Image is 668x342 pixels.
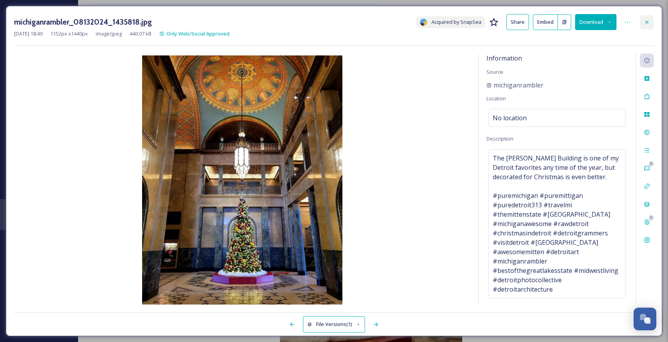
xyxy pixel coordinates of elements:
[166,30,230,37] span: Only Web/Social Approved
[493,153,622,294] span: The [PERSON_NAME] Building is one of my Detroit favorites any time of the year, but decorated for...
[96,30,122,37] span: image/jpeg
[648,215,654,221] div: 0
[50,30,88,37] span: 1152 px x 1440 px
[486,135,513,142] span: Description
[493,80,543,90] span: michiganrambler
[14,30,43,37] span: [DATE] 18:49
[575,14,616,30] button: Download
[493,113,527,123] span: No location
[130,30,151,37] span: 440.07 kB
[486,80,543,90] a: michiganrambler
[303,316,365,332] button: File Versions(1)
[533,14,558,30] button: Embed
[486,68,503,75] span: Source
[14,16,152,28] h3: michiganrambler_08132024_1435818.jpg
[431,18,481,26] span: Acquired by SnapSea
[14,55,470,306] img: bc9f1d67a15bf6f38a9a234068bfd5a95a0d39dddc542229baacb91002b5dc18.jpg
[486,54,522,62] span: Information
[420,18,428,26] img: snapsea-logo.png
[506,14,529,30] button: Share
[648,161,654,167] div: 0
[634,308,656,330] button: Open Chat
[486,95,506,102] span: Location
